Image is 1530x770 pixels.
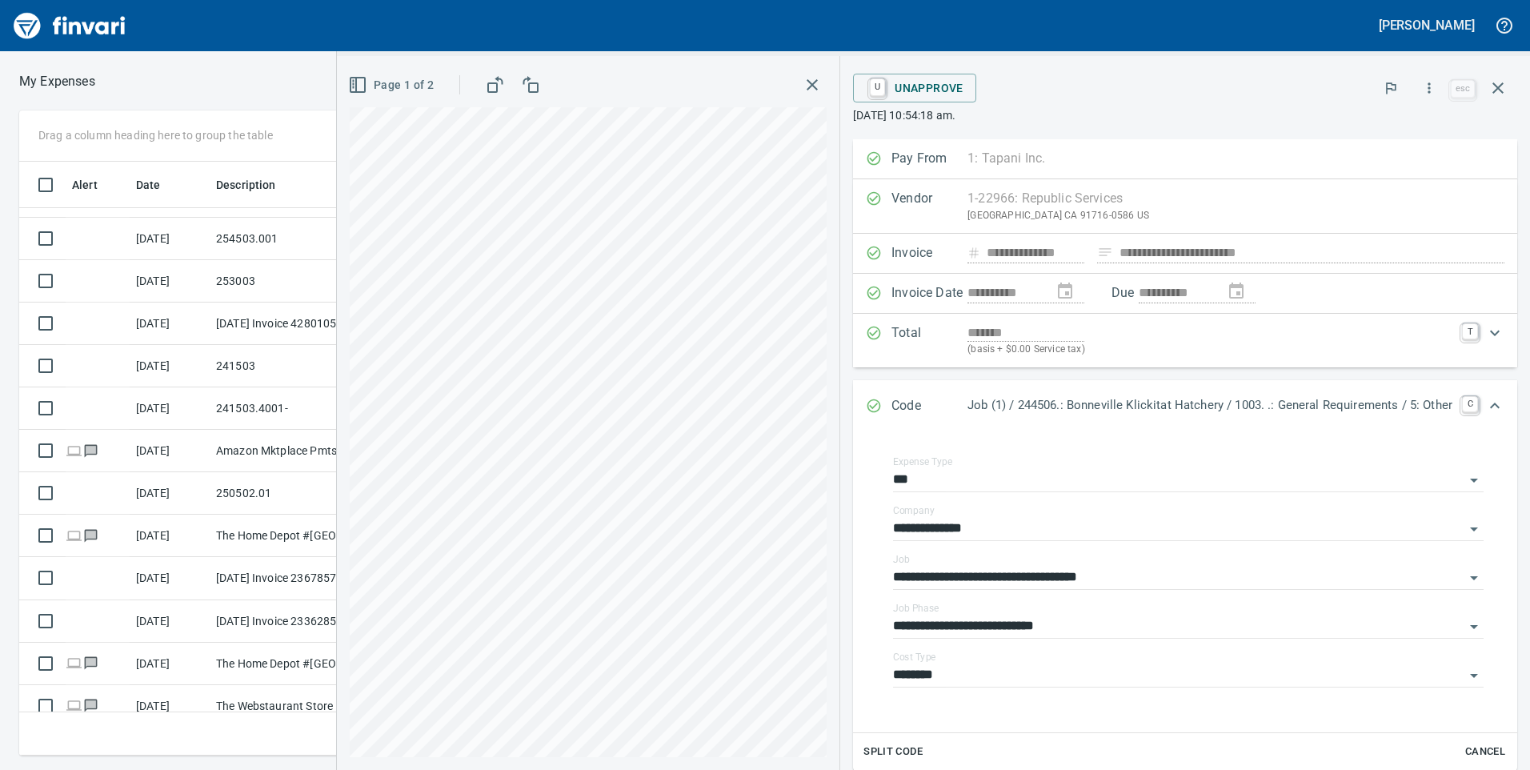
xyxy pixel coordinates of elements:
[210,557,354,600] td: [DATE] Invoice 23678571 from Peri Formwork Systems Inc (1-10791)
[891,323,967,358] p: Total
[130,685,210,728] td: [DATE]
[130,515,210,557] td: [DATE]
[82,700,99,710] span: Has messages
[1463,518,1485,540] button: Open
[893,506,935,515] label: Company
[136,175,161,195] span: Date
[136,175,182,195] span: Date
[1462,396,1478,412] a: C
[210,430,354,472] td: Amazon Mktplace Pmts [DOMAIN_NAME][URL] WA
[210,260,354,303] td: 253003
[130,643,210,685] td: [DATE]
[853,380,1517,433] div: Expand
[967,396,1452,415] p: Job (1) / 244506.: Bonneville Klickitat Hatchery / 1003. .: General Requirements / 5: Other
[893,555,910,564] label: Job
[1463,664,1485,687] button: Open
[1463,616,1485,638] button: Open
[891,396,967,417] p: Code
[210,387,354,430] td: 241503.4001-
[870,78,885,96] a: U
[210,643,354,685] td: The Home Depot #[GEOGRAPHIC_DATA]
[1460,740,1511,764] button: Cancel
[345,70,440,100] button: Page 1 of 2
[130,218,210,260] td: [DATE]
[130,303,210,345] td: [DATE]
[853,107,1517,123] p: [DATE] 10:54:18 am.
[19,72,95,91] p: My Expenses
[1412,70,1447,106] button: More
[10,6,130,45] img: Finvari
[66,657,82,668] span: Online transaction
[1462,323,1478,339] a: T
[72,175,118,195] span: Alert
[893,652,936,662] label: Cost Type
[210,303,354,345] td: [DATE] Invoice 428010503 from Doka USA Ltd. (1-39133)
[1373,70,1408,106] button: Flag
[19,72,95,91] nav: breadcrumb
[130,345,210,387] td: [DATE]
[1447,69,1517,107] span: Close invoice
[863,743,923,761] span: Split Code
[66,530,82,540] span: Online transaction
[130,387,210,430] td: [DATE]
[967,342,1452,358] p: (basis + $0.00 Service tax)
[216,175,276,195] span: Description
[130,557,210,600] td: [DATE]
[210,515,354,557] td: The Home Depot #[GEOGRAPHIC_DATA]
[210,472,354,515] td: 250502.01
[66,445,82,455] span: Online transaction
[210,685,354,728] td: The Webstaurant Store [GEOGRAPHIC_DATA] [GEOGRAPHIC_DATA]
[82,530,99,540] span: Has messages
[853,314,1517,367] div: Expand
[82,445,99,455] span: Has messages
[859,740,927,764] button: Split Code
[1375,13,1479,38] button: [PERSON_NAME]
[210,600,354,643] td: [DATE] Invoice 23362854 from Peri Formwork Systems Inc (1-10791)
[216,175,297,195] span: Description
[210,345,354,387] td: 241503
[1379,17,1475,34] h5: [PERSON_NAME]
[210,218,354,260] td: 254503.001
[866,74,963,102] span: Unapprove
[1463,469,1485,491] button: Open
[66,700,82,710] span: Online transaction
[130,472,210,515] td: [DATE]
[1463,567,1485,589] button: Open
[130,430,210,472] td: [DATE]
[72,175,98,195] span: Alert
[1464,743,1507,761] span: Cancel
[853,74,976,102] button: UUnapprove
[38,127,273,143] p: Drag a column heading here to group the table
[1451,80,1475,98] a: esc
[130,600,210,643] td: [DATE]
[893,457,952,467] label: Expense Type
[130,260,210,303] td: [DATE]
[893,604,939,613] label: Job Phase
[82,657,99,668] span: Has messages
[351,75,434,95] span: Page 1 of 2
